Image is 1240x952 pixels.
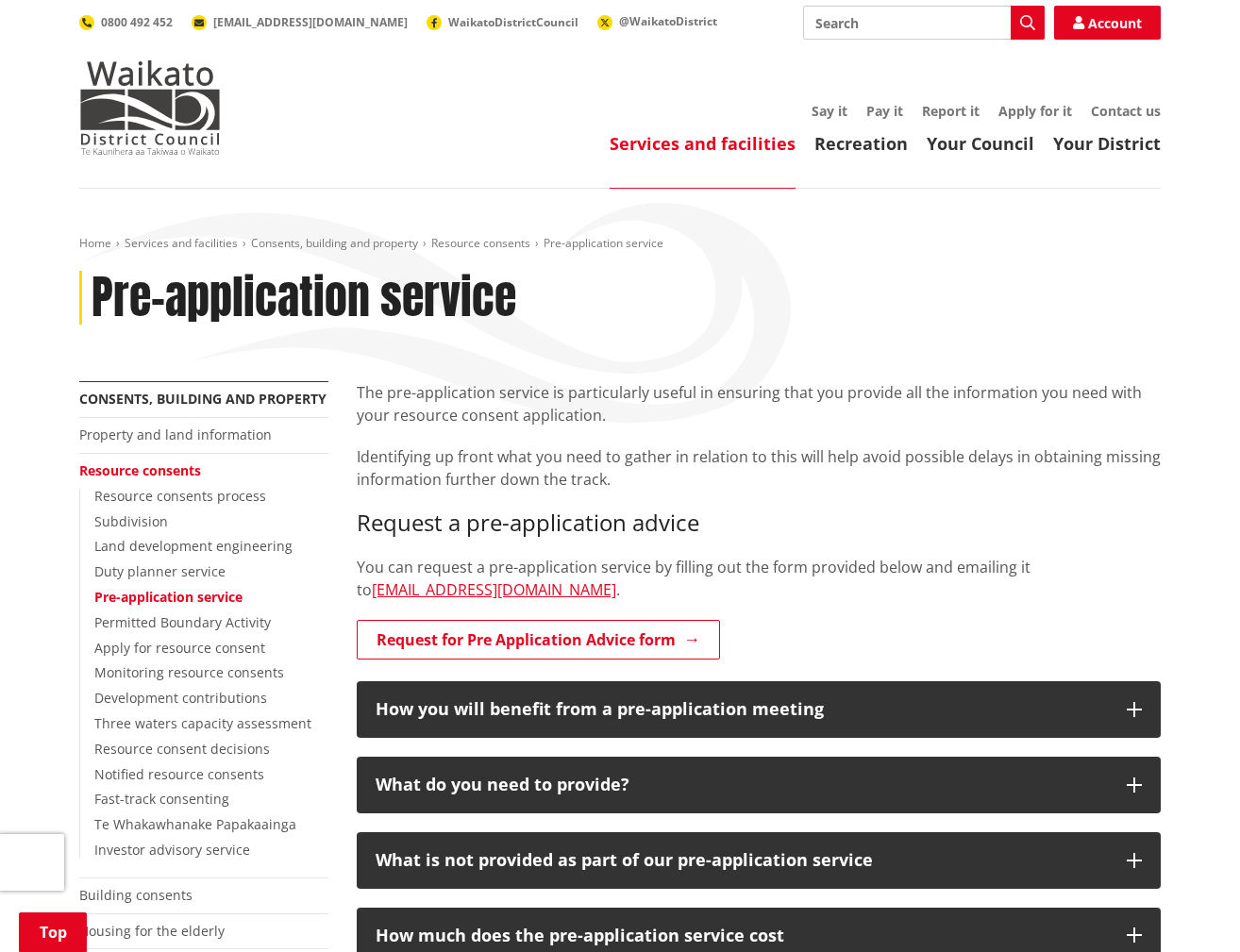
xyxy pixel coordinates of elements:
span: @WaikatoDistrict [619,13,717,29]
span: Pre-application service [544,235,663,251]
a: Land development engineering [94,537,293,555]
input: Search input [803,6,1045,40]
img: Waikato District Council - Te Kaunihera aa Takiwaa o Waikato [79,60,221,155]
a: Monitoring resource consents [94,663,284,681]
button: What do you need to provide? [357,757,1161,813]
span: [EMAIL_ADDRESS][DOMAIN_NAME] [213,14,408,30]
h1: Pre-application service [92,271,516,326]
a: [EMAIL_ADDRESS][DOMAIN_NAME] [372,579,616,600]
p: Identifying up front what you need to gather in relation to this will help avoid possible delays ... [357,445,1161,491]
button: What is not provided as part of our pre-application service [357,832,1161,889]
a: [EMAIL_ADDRESS][DOMAIN_NAME] [192,14,408,30]
a: Contact us [1091,102,1161,120]
a: Consents, building and property [79,390,327,408]
iframe: Messenger Launcher [1153,873,1221,941]
a: Say it [812,102,847,120]
a: Notified resource consents [94,765,264,783]
a: 0800 492 452 [79,14,173,30]
a: Home [79,235,111,251]
a: Housing for the elderly [79,922,225,940]
a: @WaikatoDistrict [597,13,717,29]
button: How you will benefit from a pre-application meeting [357,681,1161,738]
div: What is not provided as part of our pre-application service [376,851,1108,870]
a: Development contributions [94,689,267,707]
a: Report it [922,102,980,120]
a: Services and facilities [125,235,238,251]
a: Your District [1053,132,1161,155]
div: What do you need to provide? [376,776,1108,794]
a: Building consents [79,886,193,904]
a: Investor advisory service [94,841,250,859]
a: Three waters capacity assessment [94,714,311,732]
a: Pay it [866,102,903,120]
a: Top [19,912,87,952]
nav: breadcrumb [79,236,1161,252]
a: Request for Pre Application Advice form [357,620,720,660]
a: Apply for resource consent [94,639,265,657]
a: Services and facilities [610,132,796,155]
a: Consents, building and property [251,235,418,251]
h3: Request a pre-application advice [357,509,1161,537]
a: Subdivision [94,512,168,530]
span: 0800 492 452 [101,14,173,30]
h3: How you will benefit from a pre-application meeting [376,700,1108,719]
a: Account [1054,6,1161,40]
a: Your Council [927,132,1034,155]
p: The pre-application service is particularly useful in ensuring that you provide all the informati... [357,381,1161,426]
a: WaikatoDistrictCouncil [427,14,578,30]
a: Apply for it [998,102,1072,120]
a: Pre-application service [94,588,243,606]
span: WaikatoDistrictCouncil [448,14,578,30]
a: Property and land information [79,426,272,443]
div: How much does the pre-application service cost [376,927,1108,945]
a: Fast-track consenting [94,790,229,808]
a: Resource consent decisions [94,740,270,758]
a: Resource consents [79,461,201,479]
a: Te Whakawhanake Papakaainga [94,815,296,833]
a: Duty planner service [94,562,226,580]
p: You can request a pre-application service by filling out the form provided below and emailing it ... [357,556,1161,601]
a: Resource consents [431,235,530,251]
a: Recreation [814,132,908,155]
a: Resource consents process [94,487,266,505]
a: Permitted Boundary Activity [94,613,271,631]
